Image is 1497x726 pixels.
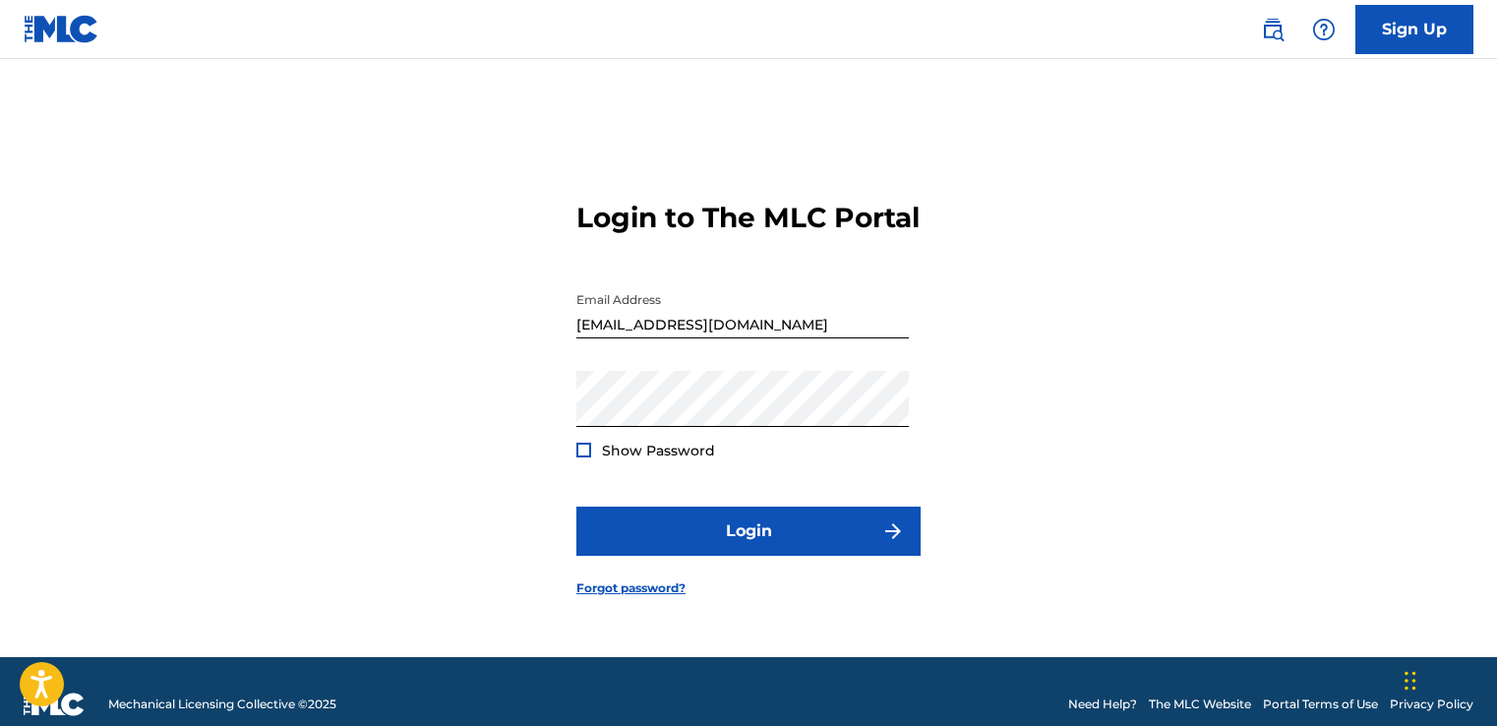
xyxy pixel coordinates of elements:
div: Help [1304,10,1344,49]
span: Show Password [602,442,715,459]
img: f7272a7cc735f4ea7f67.svg [881,519,905,543]
img: MLC Logo [24,15,99,43]
img: logo [24,693,85,716]
img: search [1261,18,1285,41]
a: Sign Up [1355,5,1473,54]
h3: Login to The MLC Portal [576,201,920,235]
img: help [1312,18,1336,41]
a: Need Help? [1068,696,1137,713]
a: Portal Terms of Use [1263,696,1378,713]
div: Drag [1405,651,1416,710]
span: Mechanical Licensing Collective © 2025 [108,696,336,713]
a: Privacy Policy [1390,696,1473,713]
button: Login [576,507,921,556]
iframe: Chat Widget [1399,632,1497,726]
a: Forgot password? [576,579,686,597]
a: The MLC Website [1149,696,1251,713]
a: Public Search [1253,10,1292,49]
